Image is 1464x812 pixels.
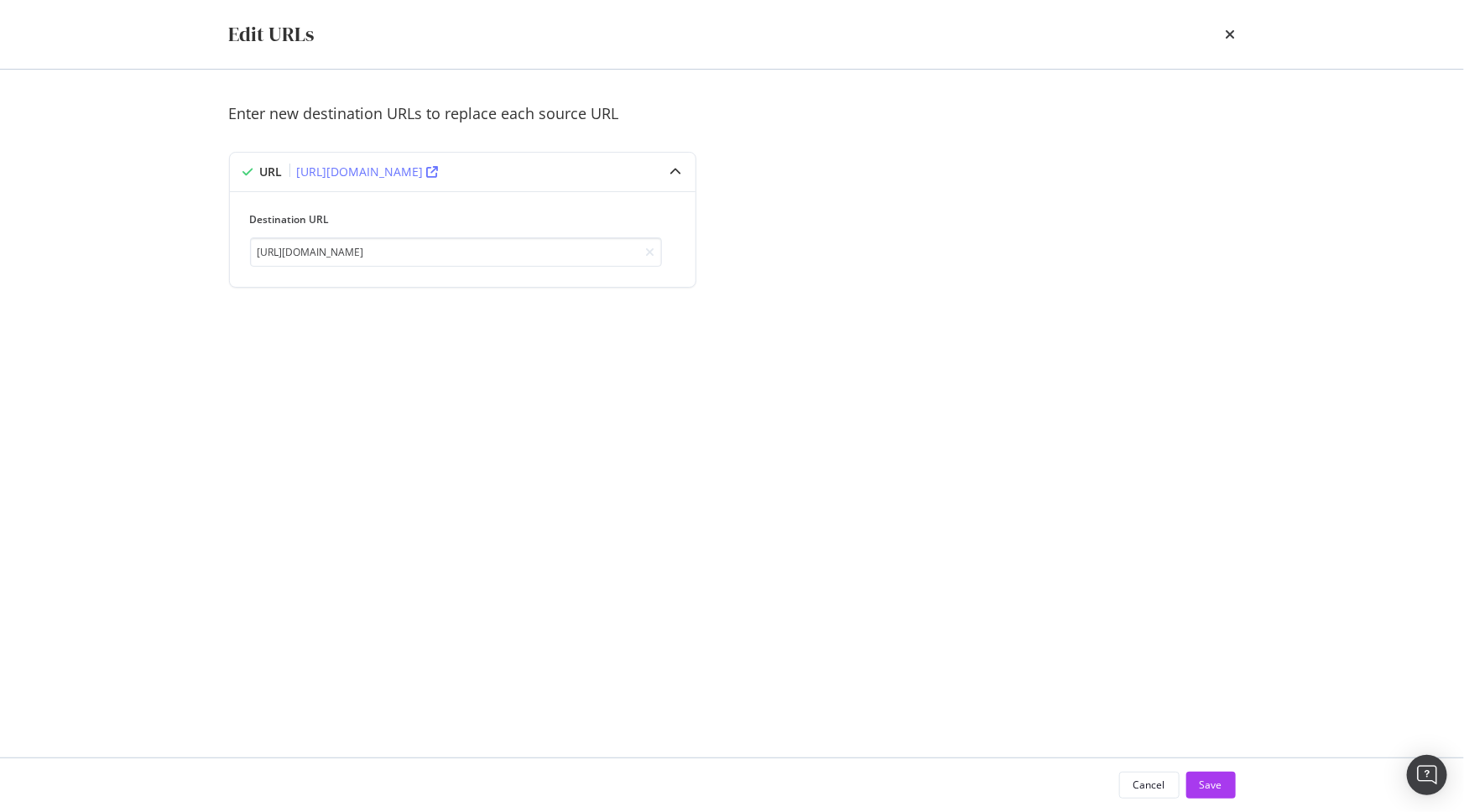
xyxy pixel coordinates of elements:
[1200,778,1222,792] div: Save
[1186,772,1236,799] button: Save
[297,164,424,180] div: [URL][DOMAIN_NAME]
[250,237,662,267] input: https://example.com
[1133,778,1165,792] div: Cancel
[1226,20,1236,49] div: times
[297,164,439,180] a: [URL][DOMAIN_NAME]
[229,20,315,49] div: Edit URLs
[1119,772,1180,799] button: Cancel
[250,212,662,226] label: Destination URL
[1407,755,1447,795] div: Open Intercom Messenger
[260,164,283,180] div: URL
[229,103,1236,125] div: Enter new destination URLs to replace each source URL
